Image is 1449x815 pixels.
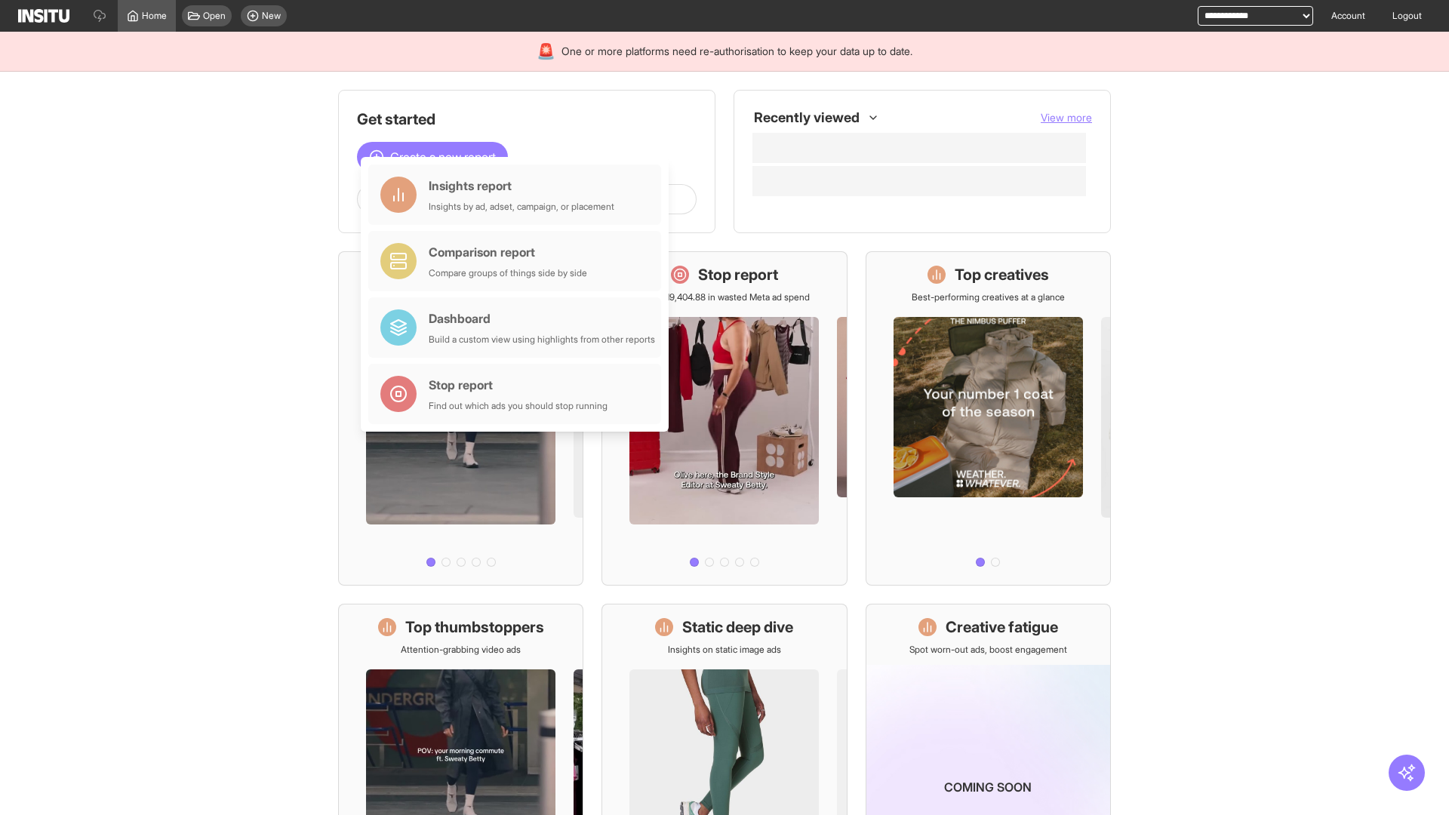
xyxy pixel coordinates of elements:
[1041,110,1092,125] button: View more
[203,10,226,22] span: Open
[912,291,1065,303] p: Best-performing creatives at a glance
[401,644,521,656] p: Attention-grabbing video ads
[405,617,544,638] h1: Top thumbstoppers
[537,41,555,62] div: 🚨
[338,251,583,586] a: What's live nowSee all active ads instantly
[668,644,781,656] p: Insights on static image ads
[1041,111,1092,124] span: View more
[601,251,847,586] a: Stop reportSave £19,404.88 in wasted Meta ad spend
[429,400,608,412] div: Find out which ads you should stop running
[561,44,912,59] span: One or more platforms need re-authorisation to keep your data up to date.
[262,10,281,22] span: New
[429,177,614,195] div: Insights report
[429,267,587,279] div: Compare groups of things side by side
[639,291,810,303] p: Save £19,404.88 in wasted Meta ad spend
[698,264,778,285] h1: Stop report
[429,309,655,328] div: Dashboard
[429,201,614,213] div: Insights by ad, adset, campaign, or placement
[866,251,1111,586] a: Top creativesBest-performing creatives at a glance
[429,334,655,346] div: Build a custom view using highlights from other reports
[142,10,167,22] span: Home
[429,243,587,261] div: Comparison report
[390,148,496,166] span: Create a new report
[429,376,608,394] div: Stop report
[357,109,697,130] h1: Get started
[955,264,1049,285] h1: Top creatives
[682,617,793,638] h1: Static deep dive
[18,9,69,23] img: Logo
[357,142,508,172] button: Create a new report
